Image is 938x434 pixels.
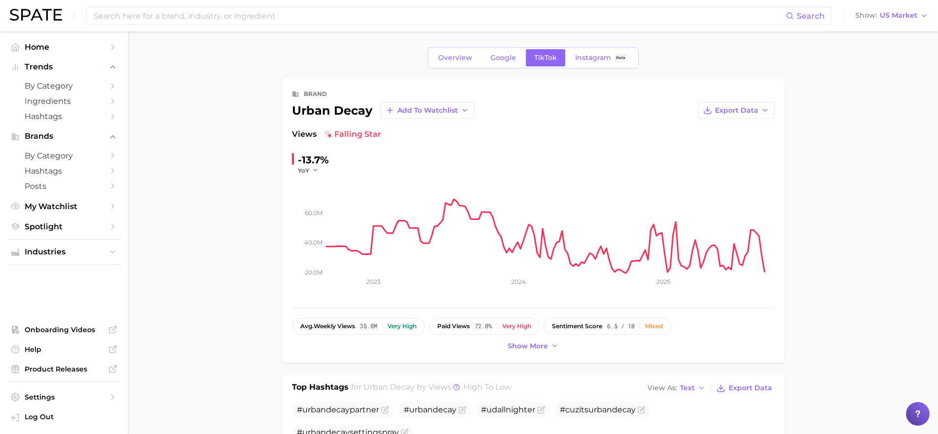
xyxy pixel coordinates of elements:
[8,93,120,109] a: Ingredients
[25,62,103,71] span: Trends
[25,151,103,160] span: by Category
[8,219,120,234] a: Spotlight
[526,49,565,66] a: TikTok
[25,166,103,176] span: Hashtags
[292,381,349,395] h1: Top Hashtags
[8,409,120,426] a: Log out. Currently logged in with e-mail christel.bayle@loreal.com.
[300,323,355,330] span: weekly views
[534,54,557,62] span: TikTok
[8,179,120,194] a: Posts
[880,13,917,18] span: US Market
[508,342,548,350] span: Show more
[297,405,379,414] span: # partner
[8,163,120,179] a: Hashtags
[567,49,637,66] a: InstagramBeta
[404,405,456,414] span: #
[366,278,381,285] tspan: 2023
[502,323,531,330] div: Very high
[433,405,456,414] span: decay
[680,385,695,391] span: Text
[304,239,323,246] tspan: 40.0m
[93,7,786,24] input: Search here for a brand, industry, or ingredient
[8,148,120,163] a: by Category
[300,322,314,330] abbr: average
[656,278,670,285] tspan: 2025
[292,102,474,119] div: urban decay
[305,209,323,216] tspan: 60.0m
[8,362,120,376] a: Product Releases
[715,106,758,115] span: Export Data
[490,54,516,62] span: Google
[8,245,120,259] button: Industries
[552,323,602,330] span: sentiment score
[437,323,470,330] span: paid views
[25,325,103,334] span: Onboarding Videos
[302,405,326,414] span: urban
[326,405,350,414] span: decay
[8,109,120,124] a: Hashtags
[8,199,120,214] a: My Watchlist
[698,102,775,119] button: Export Data
[505,340,561,353] button: Show more
[360,323,377,330] span: 35.8m
[607,323,635,330] span: 6.5 / 10
[8,129,120,144] button: Brands
[544,318,671,335] button: sentiment score6.5 / 10Mixed
[10,9,62,21] img: SPATE
[463,382,512,392] span: high to low
[560,405,636,414] span: #cuzits
[25,112,103,121] span: Hashtags
[429,318,540,335] button: paid views72.0%Very high
[8,39,120,55] a: Home
[292,318,425,335] button: avg.weekly views35.8mVery high
[381,406,389,414] button: Flag as miscategorized or irrelevant
[25,412,112,421] span: Log Out
[616,54,625,62] span: Beta
[304,88,327,100] div: brand
[430,49,481,66] a: Overview
[25,81,103,91] span: by Category
[612,405,636,414] span: decay
[458,406,466,414] button: Flag as miscategorized or irrelevant
[8,78,120,93] a: by Category
[25,96,103,106] span: Ingredients
[8,60,120,74] button: Trends
[475,323,492,330] span: 72.0%
[298,166,309,175] span: YoY
[305,269,323,276] tspan: 20.0m
[855,13,877,18] span: Show
[25,42,103,52] span: Home
[25,365,103,373] span: Product Releases
[397,106,458,115] span: Add to Watchlist
[25,393,103,402] span: Settings
[482,49,524,66] a: Google
[363,382,415,392] span: urban decay
[25,132,103,141] span: Brands
[25,345,103,354] span: Help
[729,384,772,392] span: Export Data
[647,385,677,391] span: View As
[853,9,931,22] button: ShowUS Market
[25,182,103,191] span: Posts
[638,406,646,414] button: Flag as miscategorized or irrelevant
[645,382,708,395] button: View AsText
[409,405,433,414] span: urban
[588,405,612,414] span: urban
[714,381,774,395] button: Export Data
[481,405,535,414] span: #udallnighter
[324,128,381,140] span: falling star
[292,128,317,140] span: Views
[298,166,319,175] button: YoY
[575,54,611,62] span: Instagram
[438,54,472,62] span: Overview
[25,248,103,256] span: Industries
[8,322,120,337] a: Onboarding Videos
[8,342,120,357] a: Help
[8,390,120,404] a: Settings
[797,11,825,21] span: Search
[511,278,525,285] tspan: 2024
[25,222,103,231] span: Spotlight
[388,323,417,330] div: Very high
[380,102,474,119] button: Add to Watchlist
[645,323,663,330] div: Mixed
